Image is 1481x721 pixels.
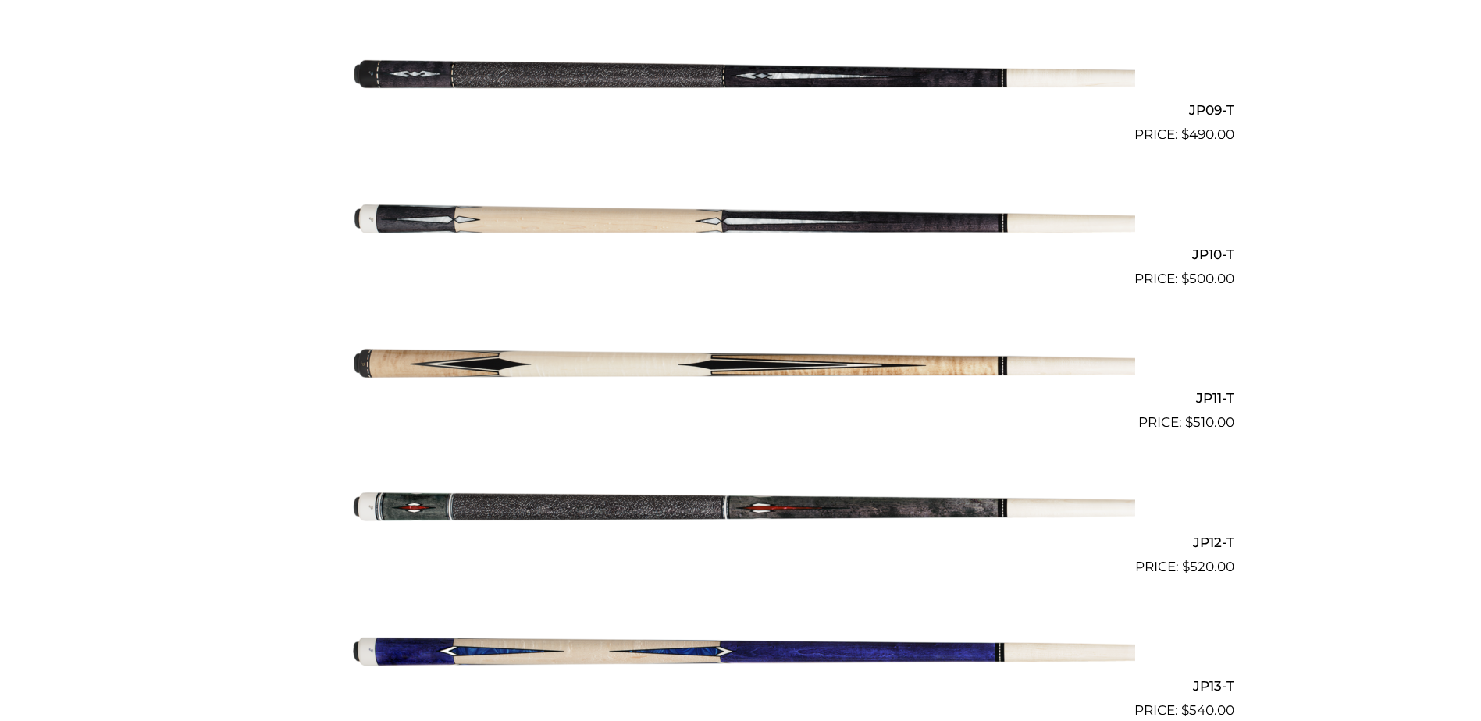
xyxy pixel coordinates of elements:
[247,527,1234,556] h2: JP12-T
[1185,414,1193,430] span: $
[1181,702,1234,718] bdi: 540.00
[1181,271,1189,286] span: $
[247,584,1234,721] a: JP13-T $540.00
[1181,271,1234,286] bdi: 500.00
[247,240,1234,268] h2: JP10-T
[1181,702,1189,718] span: $
[1181,126,1234,142] bdi: 490.00
[1182,559,1190,574] span: $
[347,296,1135,427] img: JP11-T
[347,151,1135,282] img: JP10-T
[247,384,1234,413] h2: JP11-T
[247,672,1234,701] h2: JP13-T
[247,296,1234,433] a: JP11-T $510.00
[1181,126,1189,142] span: $
[347,439,1135,570] img: JP12-T
[1182,559,1234,574] bdi: 520.00
[347,8,1135,139] img: JP09-T
[247,8,1234,145] a: JP09-T $490.00
[347,584,1135,715] img: JP13-T
[247,96,1234,125] h2: JP09-T
[247,151,1234,289] a: JP10-T $500.00
[247,439,1234,577] a: JP12-T $520.00
[1185,414,1234,430] bdi: 510.00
